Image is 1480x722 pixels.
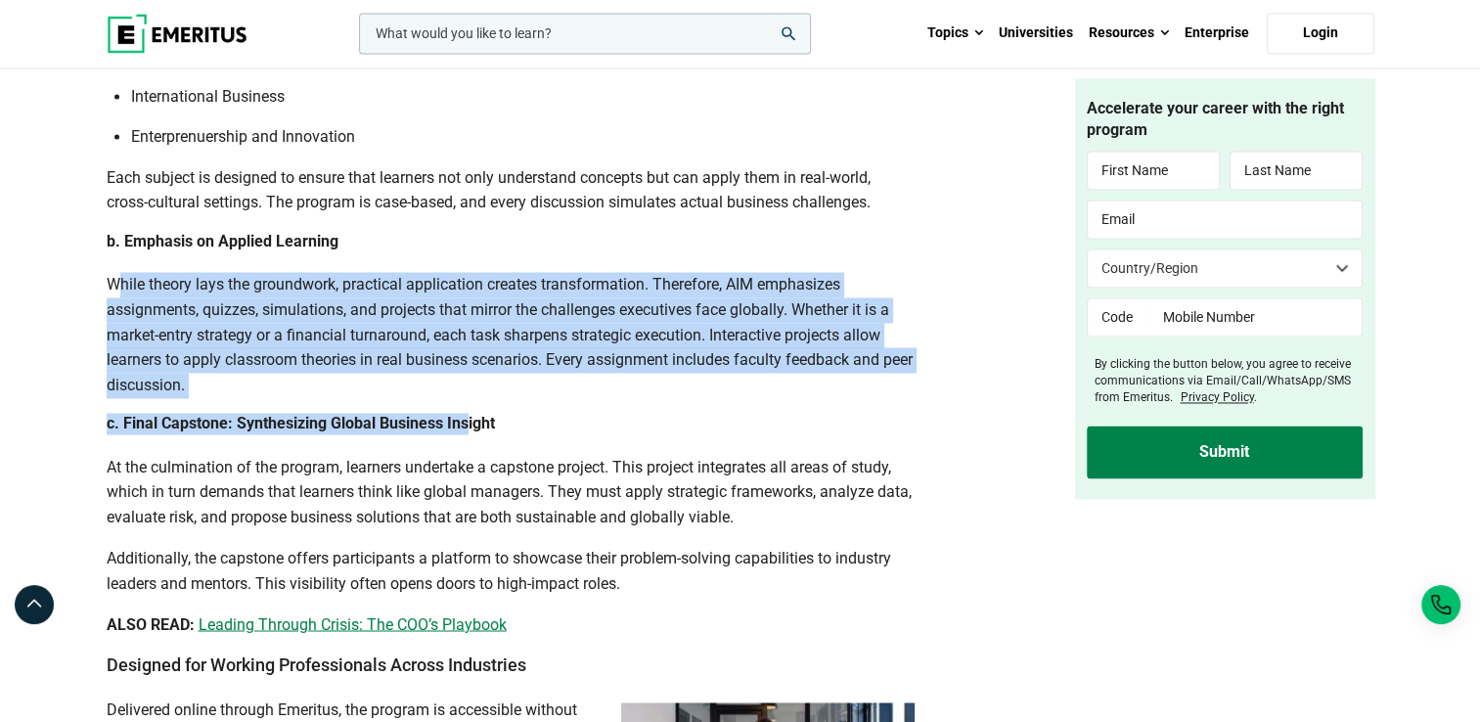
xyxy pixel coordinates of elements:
[1267,13,1374,54] a: Login
[1087,249,1363,289] select: Country
[1087,98,1363,142] h4: Accelerate your career with the right program
[1087,201,1363,240] input: Email
[107,654,526,674] b: Designed for Working Professionals Across Industries
[1087,152,1220,191] input: First Name
[131,87,285,106] span: International Business
[107,458,912,526] span: At the culmination of the program, learners undertake a capstone project. This project integrates...
[1230,152,1363,191] input: Last Name
[1095,357,1363,406] label: By clicking the button below, you agree to receive communications via Email/Call/WhatsApp/SMS fro...
[107,614,195,633] b: ALSO READ:
[107,232,338,250] b: b. Emphasis on Applied Learning
[359,13,811,54] input: woocommerce-product-search-field-0
[107,275,913,393] span: While theory lays the groundwork, practical application creates transformation. Therefore, AIM em...
[107,549,891,593] span: Additionally, the capstone offers participants a platform to showcase their problem-solving capab...
[1087,298,1150,338] input: Code
[107,168,871,212] span: Each subject is designed to ensure that learners not only understand concepts but can apply them ...
[1181,390,1254,404] a: Privacy Policy
[107,414,495,432] b: c. Final Capstone: Synthesizing Global Business Insight
[1149,298,1363,338] input: Mobile Number
[199,614,507,633] a: Leading Through Crisis: The COO’s Playbook
[1087,426,1363,478] input: Submit
[131,127,355,146] span: Enterprenuership and Innovation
